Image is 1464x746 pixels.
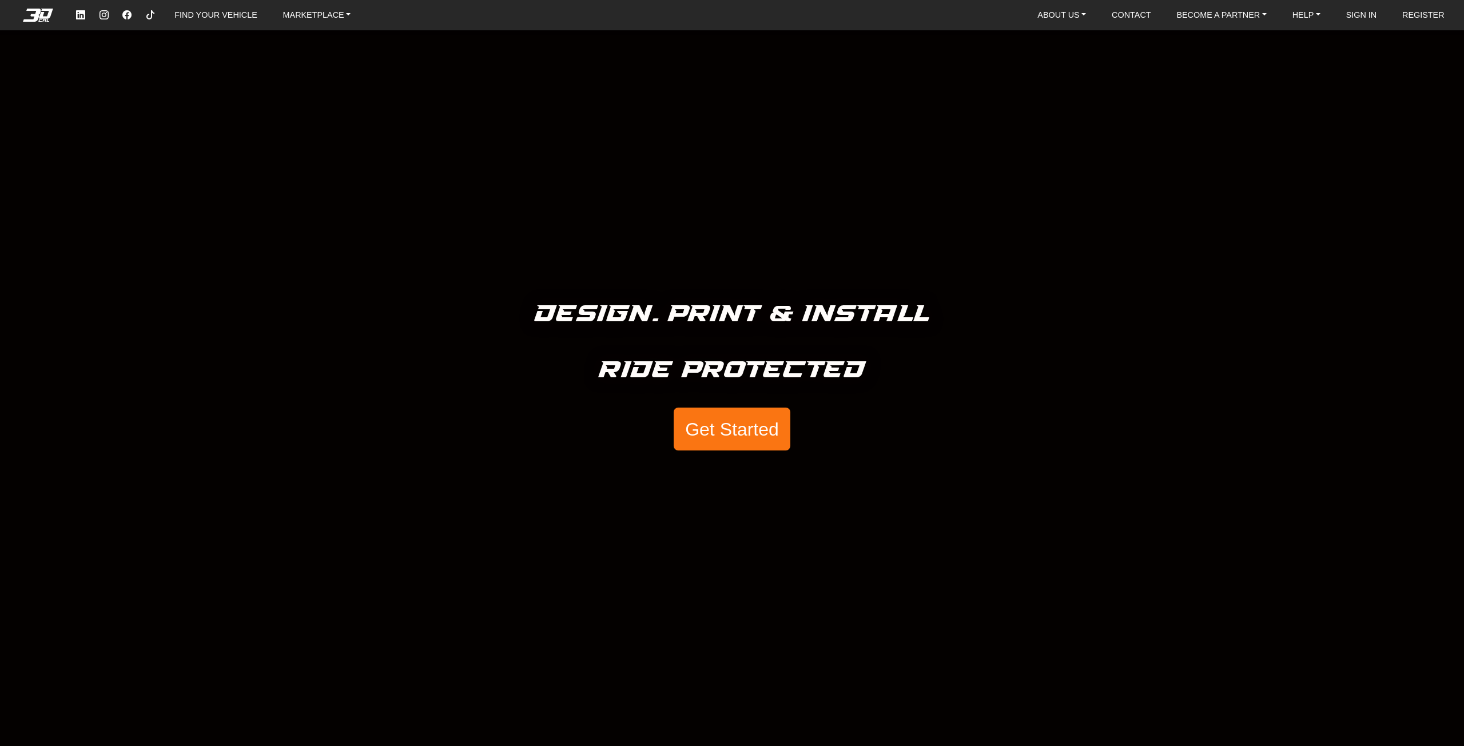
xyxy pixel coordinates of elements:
a: BECOME A PARTNER [1172,5,1271,25]
a: MARKETPLACE [279,5,356,25]
a: REGISTER [1398,5,1449,25]
a: FIND YOUR VEHICLE [170,5,261,25]
a: CONTACT [1107,5,1155,25]
a: HELP [1288,5,1325,25]
h5: Design. Print & Install [535,296,930,333]
h5: Ride Protected [599,352,866,389]
button: Get Started [674,408,790,451]
a: SIGN IN [1342,5,1382,25]
a: ABOUT US [1033,5,1091,25]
